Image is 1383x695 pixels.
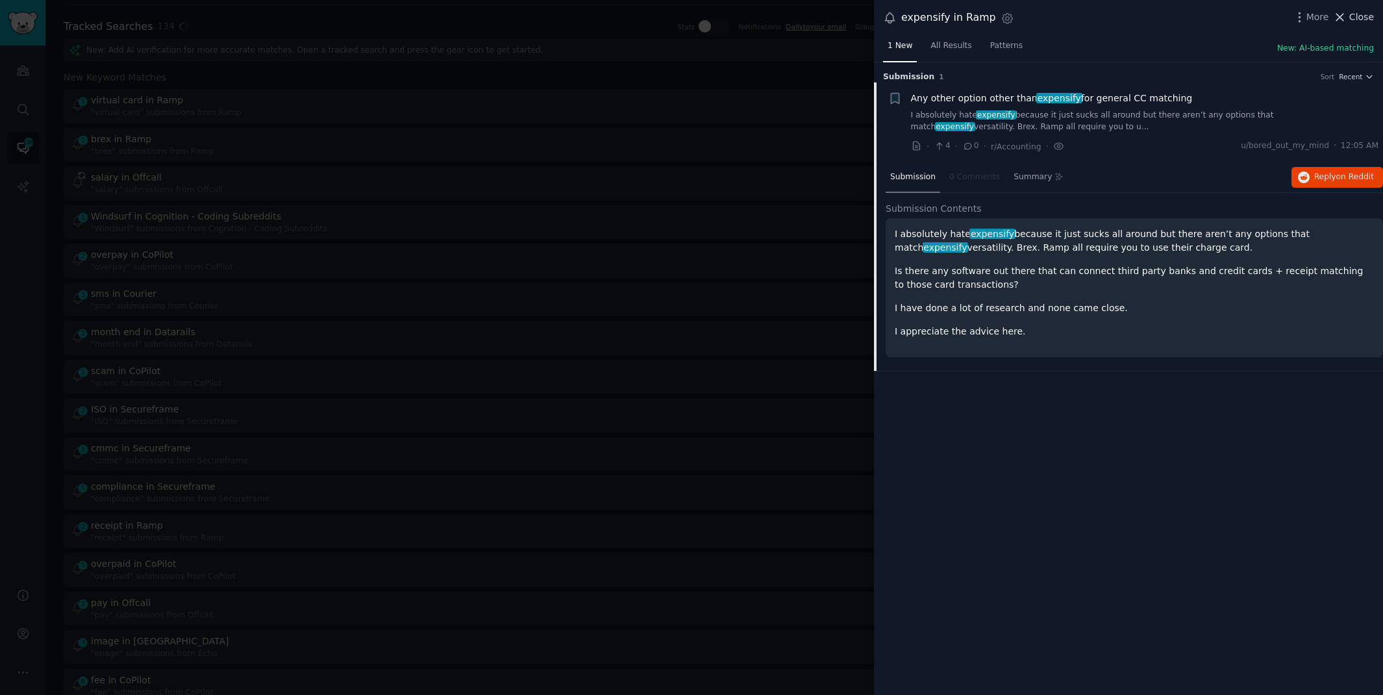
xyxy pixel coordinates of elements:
[1014,171,1052,183] span: Summary
[955,140,958,153] span: ·
[1306,10,1329,24] span: More
[926,36,976,62] a: All Results
[1341,140,1378,152] span: 12:05 AM
[927,140,929,153] span: ·
[976,110,1016,120] span: expensify
[901,10,996,26] div: expensify in Ramp
[911,92,1193,105] span: Any other option other than for general CC matching
[984,140,986,153] span: ·
[1314,171,1374,183] span: Reply
[1277,43,1374,55] button: New: AI-based matching
[923,242,969,253] span: expensify
[1349,10,1374,24] span: Close
[1241,140,1329,152] span: u/bored_out_my_mind
[895,301,1374,315] p: I have done a lot of research and none came close.
[1339,72,1362,81] span: Recent
[895,325,1374,338] p: I appreciate the advice here.
[883,36,917,62] a: 1 New
[911,110,1379,133] a: I absolutely hateexpensifybecause it just sucks all around but there aren’t any options that matc...
[895,264,1374,292] p: Is there any software out there that can connect third party banks and credit cards + receipt mat...
[888,40,912,52] span: 1 New
[1334,140,1336,152] span: ·
[1333,10,1374,24] button: Close
[886,202,982,216] span: Submission Contents
[1291,167,1383,188] button: Replyon Reddit
[939,73,943,81] span: 1
[883,71,934,83] span: Submission
[1339,72,1374,81] button: Recent
[962,140,978,152] span: 0
[934,140,950,152] span: 4
[930,40,971,52] span: All Results
[990,40,1023,52] span: Patterns
[1321,72,1335,81] div: Sort
[890,171,936,183] span: Submission
[986,36,1027,62] a: Patterns
[1336,172,1374,181] span: on Reddit
[1036,93,1082,103] span: expensify
[1293,10,1329,24] button: More
[969,229,1015,239] span: expensify
[911,92,1193,105] a: Any other option other thanexpensifyfor general CC matching
[935,122,975,131] span: expensify
[991,142,1041,151] span: r/Accounting
[1046,140,1049,153] span: ·
[895,227,1374,255] p: I absolutely hate because it just sucks all around but there aren’t any options that match versat...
